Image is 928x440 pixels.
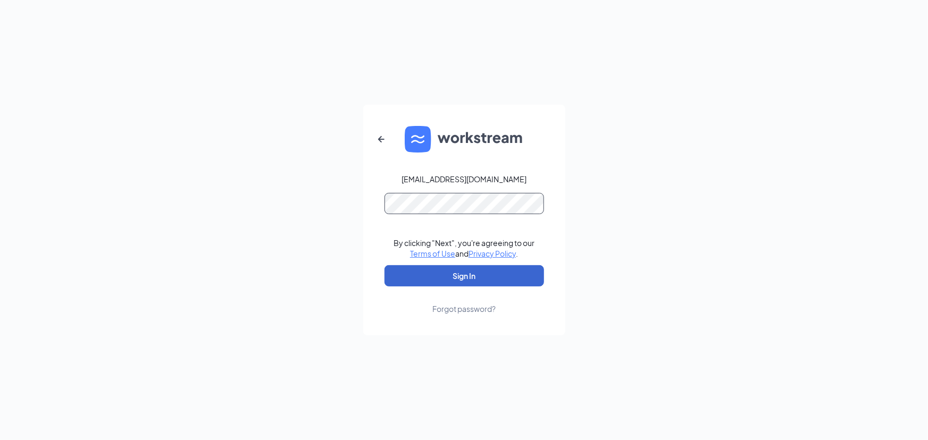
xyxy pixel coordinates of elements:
[405,126,524,153] img: WS logo and Workstream text
[432,286,496,314] a: Forgot password?
[384,265,544,286] button: Sign In
[375,133,388,146] svg: ArrowLeftNew
[369,126,394,152] button: ArrowLeftNew
[410,249,455,258] a: Terms of Use
[432,303,496,314] div: Forgot password?
[469,249,516,258] a: Privacy Policy
[394,238,534,259] div: By clicking "Next", you're agreeing to our and .
[402,174,526,184] div: [EMAIL_ADDRESS][DOMAIN_NAME]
